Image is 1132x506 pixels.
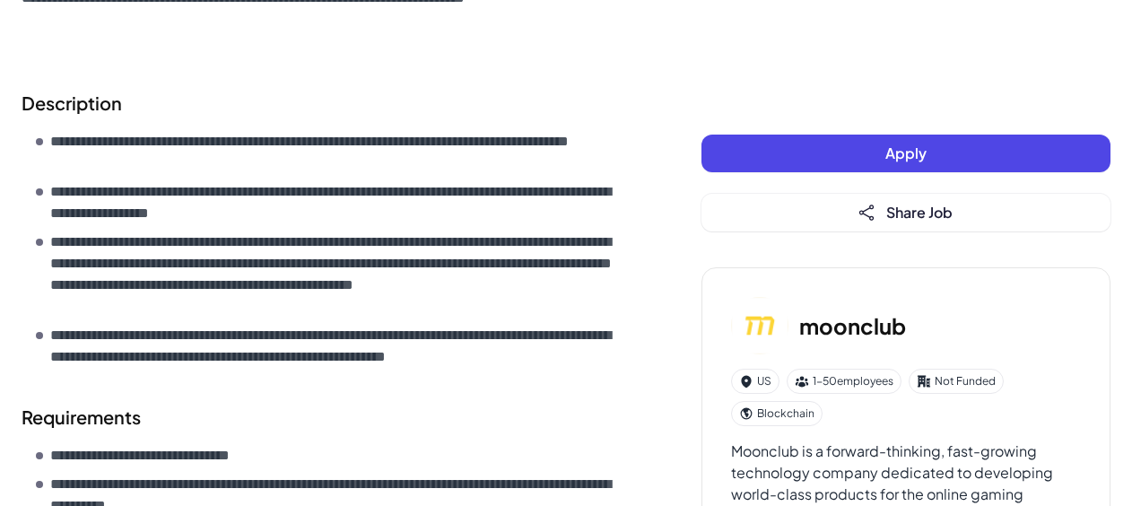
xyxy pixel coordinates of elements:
[22,404,630,431] h2: Requirements
[22,90,630,117] h2: Description
[787,369,901,394] div: 1-50 employees
[731,297,788,354] img: mo
[885,144,927,162] span: Apply
[731,369,779,394] div: US
[701,194,1110,231] button: Share Job
[886,203,953,222] span: Share Job
[909,369,1004,394] div: Not Funded
[701,135,1110,172] button: Apply
[731,401,823,426] div: Blockchain
[799,310,906,342] h3: moonclub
